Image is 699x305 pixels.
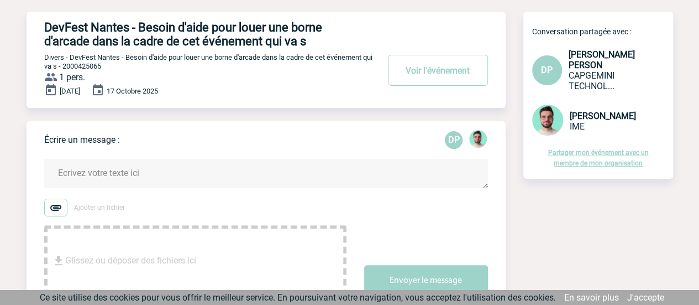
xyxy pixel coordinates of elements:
[570,111,636,121] span: [PERSON_NAME]
[40,292,556,303] span: Ce site utilise des cookies pour vous offrir le meilleur service. En poursuivant votre navigation...
[532,27,673,36] p: Conversation partagée avec :
[569,70,614,91] span: CAPGEMINI TECHNOLOGY SERVICES
[364,265,488,296] button: Envoyer le message
[59,72,85,82] span: 1 pers.
[445,131,463,149] div: Delphine PERSON
[44,53,372,70] span: Divers - DevFest Nantes - Besoin d'aide pour louer une borne d'arcade dans la cadre de cet événem...
[44,20,345,48] h4: DevFest Nantes - Besoin d'aide pour louer une borne d'arcade dans la cadre de cet événement qui va s
[469,130,487,150] div: Benjamin ROLAND
[532,105,563,136] img: 121547-2.png
[548,149,649,167] a: Partager mon événement avec un membre de mon organisation
[107,87,158,95] span: 17 Octobre 2025
[44,135,120,145] p: Écrire un message :
[388,55,488,86] button: Voir l'événement
[60,87,80,95] span: [DATE]
[569,49,635,70] span: [PERSON_NAME] PERSON
[52,254,65,267] img: file_download.svg
[541,65,553,75] span: DP
[65,233,196,288] span: Glissez ou déposer des fichiers ici
[627,292,664,303] a: J'accepte
[445,131,463,149] p: DP
[469,130,487,148] img: 121547-2.png
[74,204,125,211] span: Ajouter un fichier
[570,121,585,132] span: IME
[564,292,619,303] a: En savoir plus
